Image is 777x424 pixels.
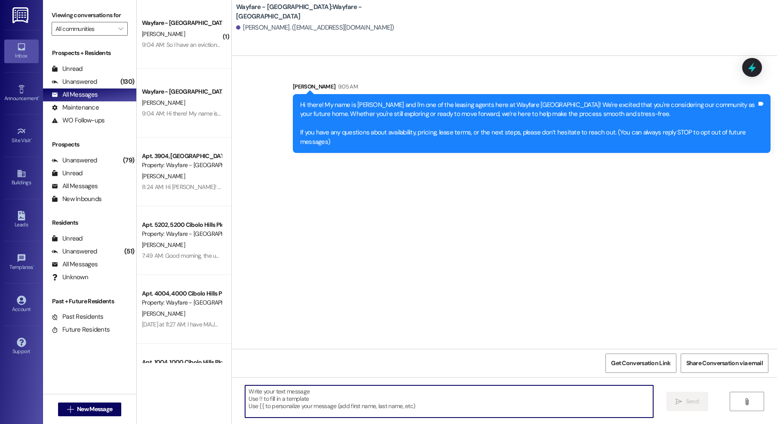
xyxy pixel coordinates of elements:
[58,403,122,416] button: New Message
[52,195,101,204] div: New Inbounds
[52,234,83,243] div: Unread
[142,310,185,317] span: [PERSON_NAME]
[142,183,327,191] div: 8:24 AM: Hi [PERSON_NAME]! It should have I will reach out to them [DATE]
[4,124,39,147] a: Site Visit •
[686,397,699,406] span: Send
[605,354,676,373] button: Get Conversation Link
[142,99,185,107] span: [PERSON_NAME]
[4,208,39,232] a: Leads
[43,297,136,306] div: Past + Future Residents
[43,49,136,58] div: Prospects + Residents
[52,312,104,321] div: Past Residents
[4,166,39,189] a: Buildings
[142,289,221,298] div: Apt. 4004, 4000 Cibolo Hills Pky
[142,358,221,367] div: Apt. 1004, 1000 Cibolo Hills Pky
[52,182,98,191] div: All Messages
[52,273,88,282] div: Unknown
[686,359,763,368] span: Share Conversation via email
[52,325,110,334] div: Future Residents
[52,247,97,256] div: Unanswered
[52,103,99,112] div: Maintenance
[4,40,39,63] a: Inbox
[52,90,98,99] div: All Messages
[142,87,221,96] div: Wayfare - [GEOGRAPHIC_DATA]
[4,293,39,316] a: Account
[52,169,83,178] div: Unread
[142,41,556,49] div: 9:04 AM: So I have an eviction on my record and ive been ubering since being let go from my job a...
[121,154,136,167] div: (79)
[52,77,97,86] div: Unanswered
[67,406,74,413] i: 
[611,359,670,368] span: Get Conversation Link
[38,94,40,100] span: •
[33,263,34,269] span: •
[236,23,394,32] div: [PERSON_NAME]. ([EMAIL_ADDRESS][DOMAIN_NAME])
[142,229,221,238] div: Property: Wayfare - [GEOGRAPHIC_DATA]
[52,260,98,269] div: All Messages
[12,7,30,23] img: ResiDesk Logo
[142,172,185,180] span: [PERSON_NAME]
[52,9,128,22] label: Viewing conversations for
[743,398,750,405] i: 
[142,298,221,307] div: Property: Wayfare - [GEOGRAPHIC_DATA]
[293,82,771,94] div: [PERSON_NAME]
[676,398,682,405] i: 
[681,354,768,373] button: Share Conversation via email
[43,218,136,227] div: Residents
[43,140,136,149] div: Prospects
[142,161,221,170] div: Property: Wayfare - [GEOGRAPHIC_DATA]
[31,136,32,142] span: •
[666,392,708,411] button: Send
[142,252,543,259] div: 7:49 AM: Good morning, the unit is empty and I have left keys and one garage opener inside. My so...
[142,30,185,38] span: [PERSON_NAME]
[77,405,112,414] span: New Message
[4,251,39,274] a: Templates •
[4,335,39,358] a: Support
[122,245,136,258] div: (51)
[142,18,221,27] div: Wayfare - [GEOGRAPHIC_DATA]
[236,3,408,21] b: Wayfare - [GEOGRAPHIC_DATA]: Wayfare - [GEOGRAPHIC_DATA]
[142,152,221,161] div: Apt. 3904, [GEOGRAPHIC_DATA]
[142,320,406,328] div: [DATE] at 11:27 AM: I have MAJOR issues with portal. Please give me a call [DATE]. Tx [PERSON_NAM...
[52,156,97,165] div: Unanswered
[142,241,185,249] span: [PERSON_NAME]
[55,22,114,36] input: All communities
[300,101,757,146] div: Hi there! My name is [PERSON_NAME] and I'm one of the leasing agents here at Wayfare [GEOGRAPHIC_...
[52,116,104,125] div: WO Follow-ups
[336,82,358,91] div: 9:05 AM
[52,64,83,73] div: Unread
[118,25,123,32] i: 
[118,75,136,88] div: (130)
[142,220,221,229] div: Apt. 5202, 5200 Cibolo Hills Pky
